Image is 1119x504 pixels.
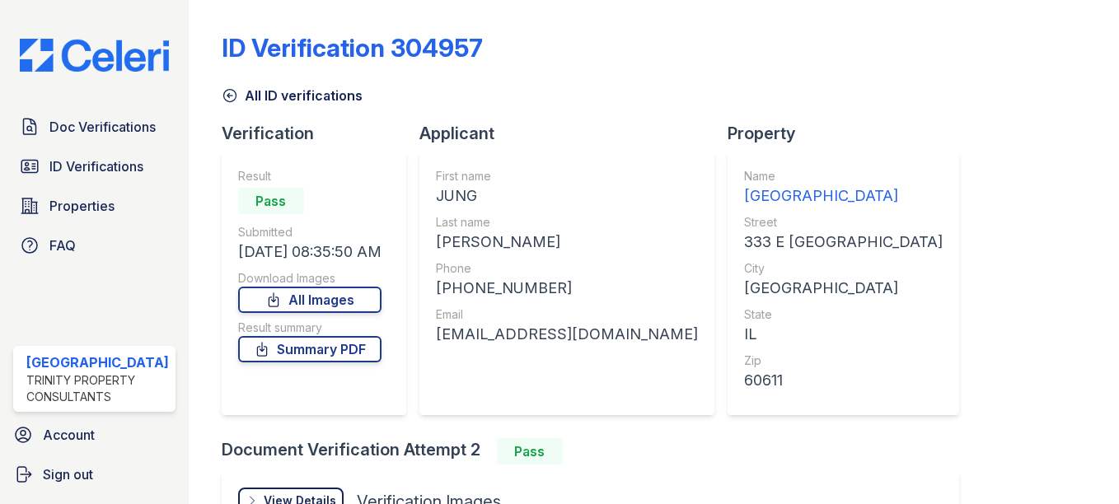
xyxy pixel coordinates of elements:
[238,188,304,214] div: Pass
[744,184,943,208] div: [GEOGRAPHIC_DATA]
[13,150,176,183] a: ID Verifications
[744,352,943,369] div: Zip
[238,320,382,336] div: Result summary
[419,122,728,145] div: Applicant
[436,306,698,323] div: Email
[436,214,698,231] div: Last name
[49,117,156,137] span: Doc Verifications
[13,110,176,143] a: Doc Verifications
[49,196,115,216] span: Properties
[13,189,176,222] a: Properties
[222,33,483,63] div: ID Verification 304957
[436,277,698,300] div: [PHONE_NUMBER]
[744,323,943,346] div: IL
[13,229,176,262] a: FAQ
[497,438,563,464] div: Pass
[222,122,419,145] div: Verification
[238,224,382,240] div: Submitted
[49,236,76,255] span: FAQ
[26,372,169,405] div: Trinity Property Consultants
[744,214,943,231] div: Street
[7,39,182,72] img: CE_Logo_Blue-a8612792a0a2168367f1c8372b55b34899dd931a85d93a1a3d3e32e68fde9ad4.png
[728,122,972,145] div: Property
[744,260,943,277] div: City
[436,260,698,277] div: Phone
[238,287,382,313] a: All Images
[436,184,698,208] div: JUNG
[49,156,143,176] span: ID Verifications
[222,86,363,105] a: All ID verifications
[1050,438,1103,488] iframe: chat widget
[744,168,943,184] div: Name
[436,231,698,254] div: [PERSON_NAME]
[436,323,698,346] div: [EMAIL_ADDRESS][DOMAIN_NAME]
[744,277,943,300] div: [GEOGRAPHIC_DATA]
[43,464,93,484] span: Sign out
[436,168,698,184] div: First name
[238,270,382,287] div: Download Images
[744,306,943,323] div: State
[7,418,182,451] a: Account
[744,168,943,208] a: Name [GEOGRAPHIC_DATA]
[238,240,382,264] div: [DATE] 08:35:50 AM
[26,352,169,372] div: [GEOGRAPHIC_DATA]
[238,168,382,184] div: Result
[744,369,943,392] div: 60611
[43,425,95,445] span: Account
[222,438,972,464] div: Document Verification Attempt 2
[744,231,943,254] div: 333 E [GEOGRAPHIC_DATA]
[238,336,382,362] a: Summary PDF
[7,458,182,491] a: Sign out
